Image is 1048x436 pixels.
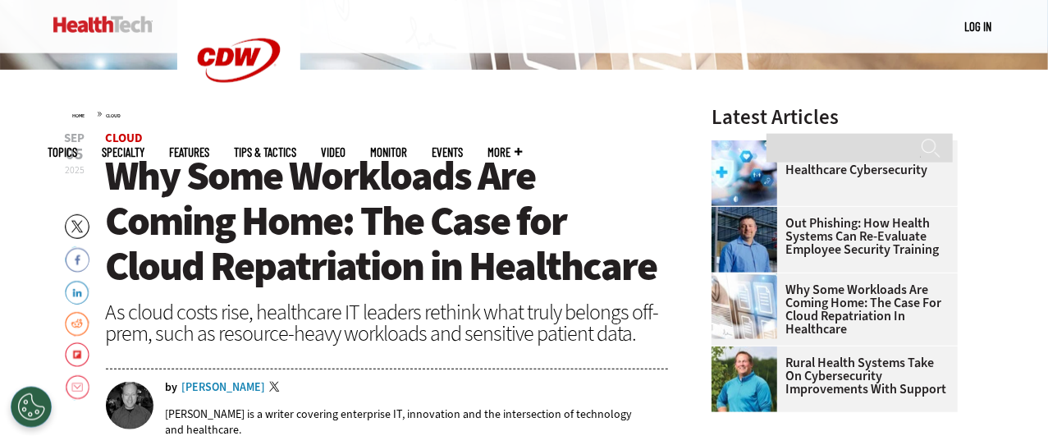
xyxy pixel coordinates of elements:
[488,146,523,158] span: More
[712,273,777,339] img: Electronic health records
[712,217,948,256] a: Out Phishing: How Health Systems Can Re-Evaluate Employee Security Training
[712,347,785,360] a: Jim Roeder
[235,146,297,158] a: Tips & Tactics
[965,18,992,35] div: User menu
[712,107,958,127] h3: Latest Articles
[11,387,52,428] div: Cookies Settings
[106,382,153,429] img: Brian Horowitz
[48,146,78,158] span: Topics
[432,146,464,158] a: Events
[712,283,948,336] a: Why Some Workloads Are Coming Home: The Case for Cloud Repatriation in Healthcare
[53,16,153,33] img: Home
[712,356,948,396] a: Rural Health Systems Take On Cybersecurity Improvements with Support
[712,347,777,412] img: Jim Roeder
[182,382,266,393] a: [PERSON_NAME]
[106,301,669,344] div: As cloud costs rise, healthcare IT leaders rethink what truly belongs off-prem, such as resource-...
[166,382,178,393] span: by
[11,387,52,428] button: Open Preferences
[371,146,408,158] a: MonITor
[322,146,346,158] a: Video
[712,207,777,273] img: Scott Currie
[170,146,210,158] a: Features
[103,146,145,158] span: Specialty
[712,150,948,177] a: A Test of Endurance for Healthcare Cybersecurity
[270,382,285,395] a: Twitter
[965,19,992,34] a: Log in
[106,149,657,293] span: Why Some Workloads Are Coming Home: The Case for Cloud Repatriation in Healthcare
[177,108,300,126] a: CDW
[712,140,777,206] img: Healthcare cybersecurity
[712,273,785,287] a: Electronic health records
[712,140,785,154] a: Healthcare cybersecurity
[712,207,785,220] a: Scott Currie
